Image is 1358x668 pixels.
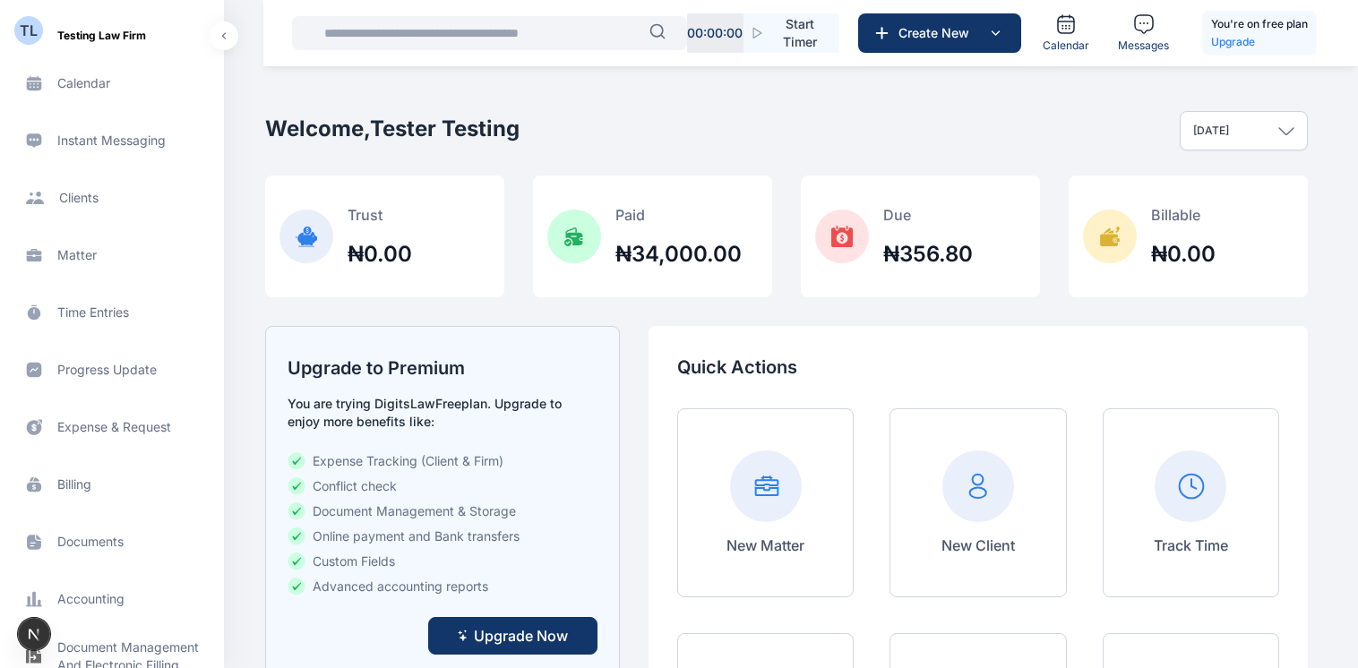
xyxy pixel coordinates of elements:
[11,463,213,506] a: billing
[348,204,412,226] p: Trust
[20,20,38,41] div: TL
[11,578,213,621] a: accounting
[11,291,213,334] a: time entries
[687,24,743,42] p: 00 : 00 : 00
[1036,6,1096,60] a: Calendar
[615,240,742,269] h2: ₦34,000.00
[883,240,973,269] h2: ₦356.80
[11,176,213,219] a: clients
[288,395,597,431] p: You are trying DigitsLaw Free plan. Upgrade to enjoy more benefits like:
[941,535,1015,556] p: New Client
[11,348,213,391] a: progress update
[11,119,213,162] a: Instant Messaging
[11,62,213,105] a: calendar
[883,204,973,226] p: Due
[428,617,597,655] button: Upgrade Now
[348,240,412,269] h2: ₦0.00
[1193,124,1229,138] p: [DATE]
[288,355,597,381] h2: Upgrade to Premium
[858,13,1021,53] button: Create New
[11,234,213,277] a: matter
[615,204,742,226] p: Paid
[743,13,839,53] button: Start Timer
[775,15,825,51] span: Start Timer
[14,21,43,50] button: TL
[313,552,395,570] span: Custom Fields
[1211,33,1308,51] a: Upgrade
[11,520,213,563] a: documents
[1118,39,1169,53] span: Messages
[57,27,146,45] span: Testing Law Firm
[1151,204,1216,226] p: Billable
[265,115,520,143] h2: Welcome, Tester Testing
[891,24,984,42] span: Create New
[474,625,568,647] span: Upgrade Now
[313,452,503,470] span: Expense Tracking (Client & Firm)
[1043,39,1089,53] span: Calendar
[1154,535,1228,556] p: Track Time
[677,355,1279,380] p: Quick Actions
[313,578,488,595] span: Advanced accounting reports
[313,527,520,545] span: Online payment and Bank transfers
[313,477,397,495] span: Conflict check
[1111,6,1176,60] a: Messages
[313,502,516,520] span: Document Management & Storage
[726,535,804,556] p: New Matter
[11,406,213,449] a: expense & request
[1211,15,1308,33] h5: You're on free plan
[1151,240,1216,269] h2: ₦0.00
